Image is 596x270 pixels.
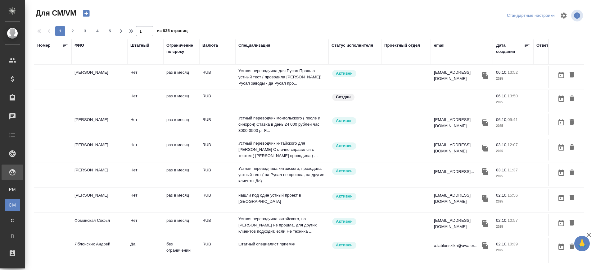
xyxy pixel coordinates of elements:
[105,26,115,36] button: 5
[508,117,518,122] p: 09:41
[567,117,577,128] button: Удалить
[556,117,567,128] button: Открыть календарь загрузки
[127,90,163,112] td: Нет
[496,142,508,147] p: 03.10,
[496,193,508,198] p: 02.10,
[496,70,508,75] p: 06.10,
[508,242,518,246] p: 10:39
[332,117,378,125] div: Рядовой исполнитель: назначай с учетом рейтинга
[80,26,90,36] button: 3
[508,193,518,198] p: 15:56
[505,11,556,21] div: split button
[163,238,199,260] td: без ограничений
[496,42,524,55] div: Дата создания
[481,71,490,80] button: Скопировать
[567,217,577,229] button: Удалить
[238,241,325,247] p: штатный специалист приемки
[332,217,378,226] div: Рядовой исполнитель: назначай с учетом рейтинга
[508,94,518,98] p: 13:50
[434,243,477,249] p: a.iablonskikh@awater...
[199,114,235,135] td: RUB
[336,118,353,124] p: Активен
[332,42,373,49] div: Статус исполнителя
[127,238,163,260] td: Да
[80,28,90,34] span: 3
[496,99,530,105] p: 2025
[163,90,199,112] td: раз в месяц
[127,139,163,161] td: Нет
[336,242,353,248] p: Активен
[384,42,420,49] div: Проектный отдел
[71,189,127,211] td: [PERSON_NAME]
[481,241,490,250] button: Скопировать
[71,238,127,260] td: Яблонских Андрей
[37,42,51,49] div: Номер
[556,167,567,179] button: Открыть календарь загрузки
[556,192,567,204] button: Открыть календарь загрузки
[127,214,163,236] td: Нет
[571,10,584,21] span: Посмотреть информацию
[556,8,571,23] span: Настроить таблицу
[68,28,78,34] span: 2
[481,118,490,128] button: Скопировать
[238,68,325,86] p: Устная переводчица для Русал Прошла устный тест ( проводила [PERSON_NAME]) Русал заводы - да Руса...
[71,66,127,88] td: [PERSON_NAME]
[93,28,102,34] span: 4
[202,42,218,49] div: Валюта
[577,237,587,250] span: 🙏
[127,66,163,88] td: Нет
[336,193,353,199] p: Активен
[508,70,518,75] p: 13:52
[496,224,530,230] p: 2025
[5,183,20,196] a: PM
[434,69,481,82] p: [EMAIL_ADDRESS][DOMAIN_NAME]
[68,26,78,36] button: 2
[496,218,508,223] p: 02.10,
[434,217,481,230] p: [EMAIL_ADDRESS][DOMAIN_NAME]
[199,139,235,161] td: RUB
[127,189,163,211] td: Нет
[556,69,567,81] button: Открыть календарь загрузки
[496,247,530,254] p: 2025
[567,93,577,105] button: Удалить
[5,199,20,211] a: CM
[105,28,115,34] span: 5
[332,69,378,78] div: Рядовой исполнитель: назначай с учетом рейтинга
[238,115,325,134] p: Устный переводчик монгольского ( после и синхрон) Ставка в день 24 000 рублей час 3000-3500 р. Я...
[8,233,17,239] span: П
[74,42,84,49] div: ФИО
[163,164,199,186] td: раз в месяц
[336,94,351,100] p: Создан
[496,76,530,82] p: 2025
[238,165,325,184] p: Устная переводчица китайского, проходила устный тест ( на Русал не прошла, на другие клиенты Да) ...
[556,142,567,153] button: Открыть календарь загрузки
[238,216,325,235] p: Устная переводчица китайского, на [PERSON_NAME] не прошла, для других клиентов подходит, если Не ...
[5,214,20,227] a: С
[508,218,518,223] p: 10:57
[127,114,163,135] td: Нет
[481,143,490,153] button: Скопировать
[556,217,567,229] button: Открыть календарь загрузки
[434,42,445,49] div: email
[199,189,235,211] td: RUB
[166,42,196,55] div: Ограничение по сроку
[496,242,508,246] p: 02.10,
[163,214,199,236] td: раз в месяц
[34,8,76,18] span: Для СМ/VM
[93,26,102,36] button: 4
[496,198,530,205] p: 2025
[332,167,378,175] div: Рядовой исполнитель: назначай с учетом рейтинга
[71,114,127,135] td: [PERSON_NAME]
[496,94,508,98] p: 06.10,
[336,70,353,77] p: Активен
[71,164,127,186] td: [PERSON_NAME]
[71,214,127,236] td: Фоминская Софья
[336,218,353,225] p: Активен
[481,219,490,228] button: Скопировать
[496,117,508,122] p: 06.10,
[496,173,530,179] p: 2025
[238,192,325,205] p: нашли под один устный проект в [GEOGRAPHIC_DATA]
[336,168,353,174] p: Активен
[238,140,325,159] p: Устный переводчик китайского для [PERSON_NAME] Отлично справился с тестом ( [PERSON_NAME] проводи...
[199,90,235,112] td: RUB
